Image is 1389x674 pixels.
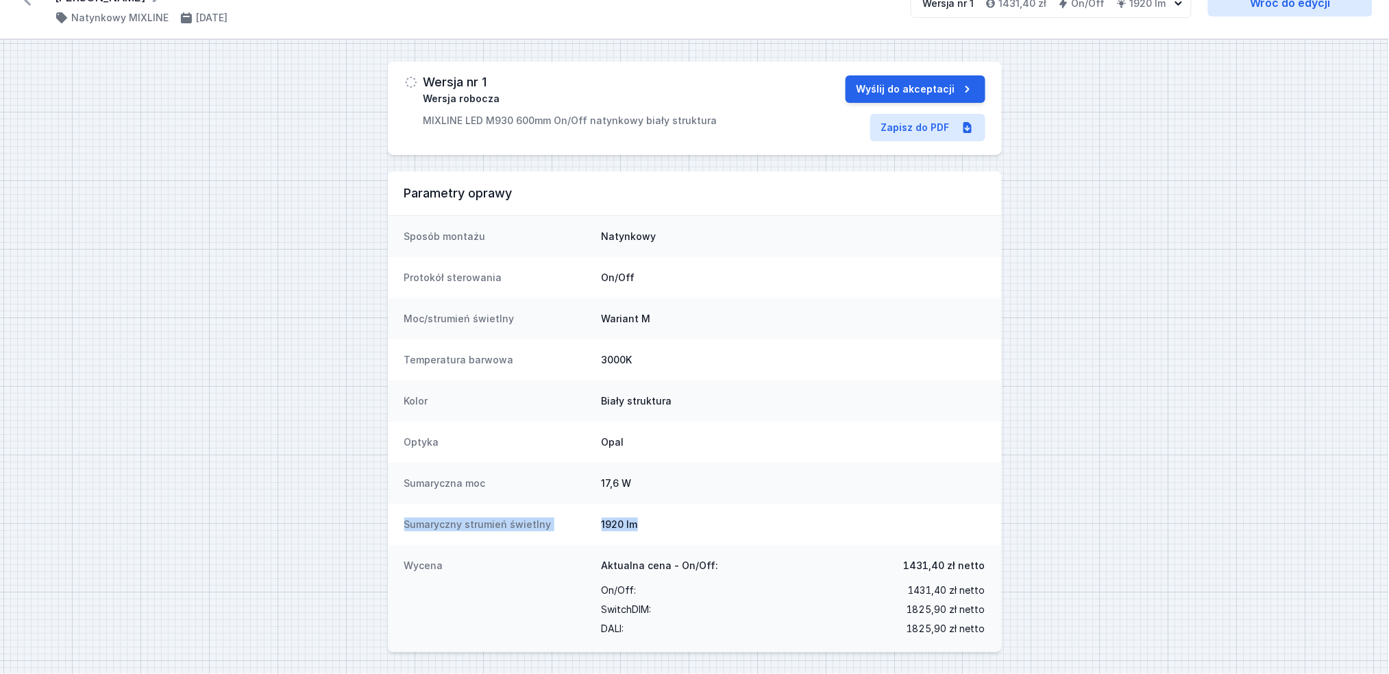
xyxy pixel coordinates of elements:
button: Wyślij do akceptacji [846,75,985,103]
dt: Optyka [404,435,591,449]
span: 1825,90 zł netto [907,600,985,619]
dt: Kolor [404,394,591,408]
dt: Sposób montażu [404,230,591,243]
dd: On/Off [602,271,985,285]
h4: Natynkowy MIXLINE [71,11,169,25]
span: Wersja robocza [423,92,500,106]
dd: Wariant M [602,312,985,326]
a: Zapisz do PDF [870,114,985,141]
img: draft.svg [404,75,418,89]
dd: 17,6 W [602,477,985,490]
p: MIXLINE LED M930 600mm On/Off natynkowy biały struktura [423,114,717,128]
dt: Moc/strumień świetlny [404,312,591,326]
dt: Protokół sterowania [404,271,591,285]
span: 1825,90 zł netto [907,619,985,638]
dd: 3000K [602,353,985,367]
dt: Wycena [404,559,591,638]
span: DALI : [602,619,624,638]
dd: 1920 lm [602,518,985,531]
dd: Natynkowy [602,230,985,243]
h4: [DATE] [196,11,228,25]
dt: Temperatura barwowa [404,353,591,367]
dt: Sumaryczny strumień świetlny [404,518,591,531]
h3: Wersja nr 1 [423,75,487,89]
dd: Opal [602,435,985,449]
span: On/Off : [602,581,637,600]
span: 1431,40 zł netto [904,559,985,573]
span: 1431,40 zł netto [908,581,985,600]
h3: Parametry oprawy [404,185,985,202]
dt: Sumaryczna moc [404,477,591,490]
dd: Biały struktura [602,394,985,408]
span: Aktualna cena - On/Off: [602,559,719,573]
span: SwitchDIM : [602,600,652,619]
